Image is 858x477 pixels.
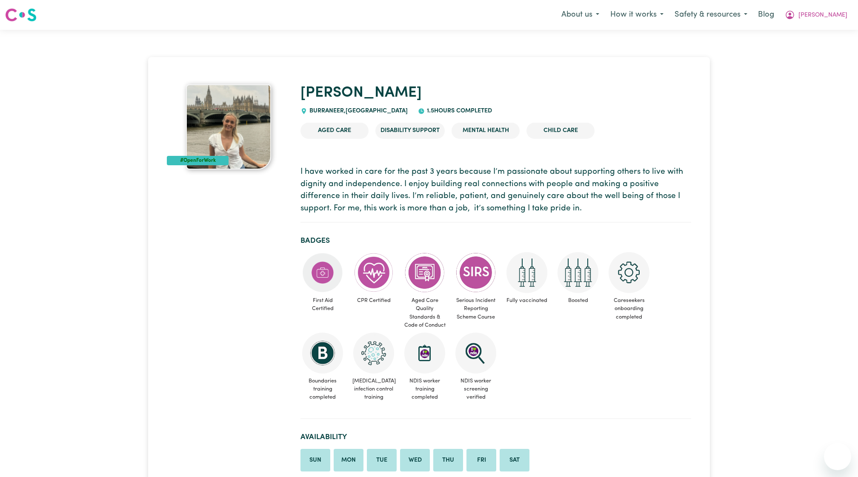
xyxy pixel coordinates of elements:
[556,293,600,308] span: Boosted
[300,86,422,101] a: [PERSON_NAME]
[824,443,851,470] iframe: Button to launch messaging window
[307,108,408,114] span: BURRANEER , [GEOGRAPHIC_DATA]
[607,293,651,325] span: Careseekers onboarding completed
[352,293,396,308] span: CPR Certified
[452,123,520,139] li: Mental Health
[300,236,691,245] h2: Badges
[167,84,290,170] a: Jade 's profile picture'#OpenForWork
[500,449,529,472] li: Available on Saturday
[300,166,691,215] p: I have worked in care for the past 3 years because I’m passionate about supporting others to live...
[186,84,271,170] img: Jade
[334,449,363,472] li: Available on Monday
[353,333,394,374] img: CS Academy: COVID-19 Infection Control Training course completed
[669,6,753,24] button: Safety & resources
[779,6,853,24] button: My Account
[302,333,343,374] img: CS Academy: Boundaries in care and support work course completed
[425,108,492,114] span: 1.5 hours completed
[300,374,345,405] span: Boundaries training completed
[798,11,847,20] span: [PERSON_NAME]
[353,252,394,293] img: Care and support worker has completed CPR Certification
[5,7,37,23] img: Careseekers logo
[300,433,691,442] h2: Availability
[454,293,498,325] span: Serious Incident Reporting Scheme Course
[300,293,345,316] span: First Aid Certified
[403,293,447,333] span: Aged Care Quality Standards & Code of Conduct
[454,374,498,405] span: NDIS worker screening verified
[466,449,496,472] li: Available on Friday
[352,374,396,405] span: [MEDICAL_DATA] infection control training
[367,449,397,472] li: Available on Tuesday
[400,449,430,472] li: Available on Wednesday
[753,6,779,24] a: Blog
[404,252,445,293] img: CS Academy: Aged Care Quality Standards & Code of Conduct course completed
[558,252,598,293] img: Care and support worker has received booster dose of COVID-19 vaccination
[302,252,343,293] img: Care and support worker has completed First Aid Certification
[300,449,330,472] li: Available on Sunday
[300,123,369,139] li: Aged Care
[403,374,447,405] span: NDIS worker training completed
[5,5,37,25] a: Careseekers logo
[455,252,496,293] img: CS Academy: Serious Incident Reporting Scheme course completed
[375,123,445,139] li: Disability Support
[526,123,595,139] li: Child care
[455,333,496,374] img: NDIS Worker Screening Verified
[506,252,547,293] img: Care and support worker has received 2 doses of COVID-19 vaccine
[505,293,549,308] span: Fully vaccinated
[167,156,229,165] div: #OpenForWork
[609,252,649,293] img: CS Academy: Careseekers Onboarding course completed
[556,6,605,24] button: About us
[433,449,463,472] li: Available on Thursday
[404,333,445,374] img: CS Academy: Introduction to NDIS Worker Training course completed
[605,6,669,24] button: How it works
